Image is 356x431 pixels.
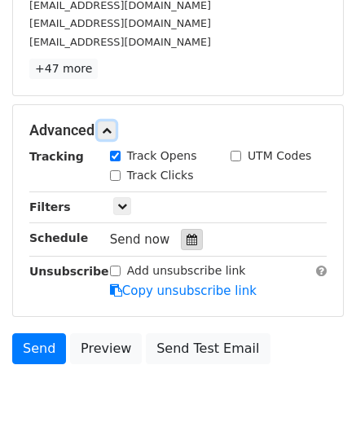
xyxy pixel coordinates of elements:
[127,167,194,184] label: Track Clicks
[127,147,197,165] label: Track Opens
[110,284,257,298] a: Copy unsubscribe link
[29,265,109,278] strong: Unsubscribe
[127,262,246,279] label: Add unsubscribe link
[29,36,211,48] small: [EMAIL_ADDRESS][DOMAIN_NAME]
[29,150,84,163] strong: Tracking
[248,147,311,165] label: UTM Codes
[29,200,71,213] strong: Filters
[110,232,170,247] span: Send now
[29,17,211,29] small: [EMAIL_ADDRESS][DOMAIN_NAME]
[29,59,98,79] a: +47 more
[146,333,270,364] a: Send Test Email
[70,333,142,364] a: Preview
[29,121,327,139] h5: Advanced
[12,333,66,364] a: Send
[29,231,88,244] strong: Schedule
